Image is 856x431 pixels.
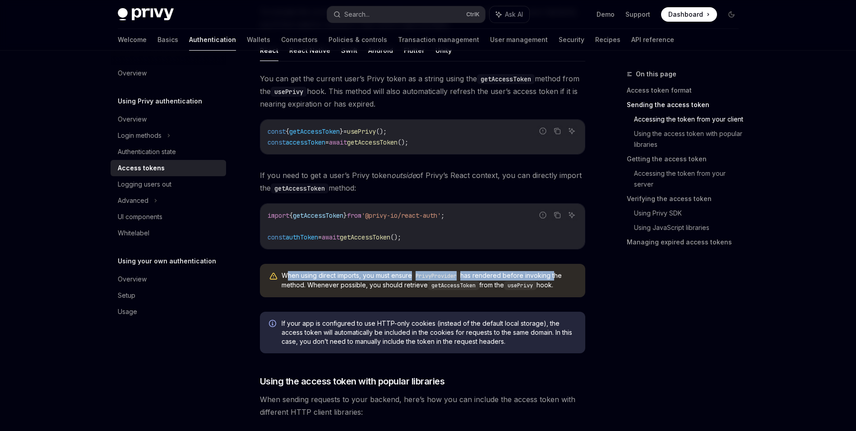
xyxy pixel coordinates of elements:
span: } [340,127,343,136]
svg: Warning [269,272,278,281]
a: Authentication state [111,144,226,160]
a: Security [559,29,584,51]
span: import [268,211,289,220]
span: { [286,127,289,136]
span: const [268,127,286,136]
code: getAccessToken [477,74,535,84]
span: authToken [286,233,318,241]
span: If you need to get a user’s Privy token of Privy’s React context, you can directly import the met... [260,169,585,194]
div: Overview [118,114,147,125]
a: Whitelabel [111,225,226,241]
span: You can get the current user’s Privy token as a string using the method from the hook. This metho... [260,72,585,110]
a: User management [490,29,548,51]
span: usePrivy [347,127,376,136]
a: Transaction management [398,29,479,51]
div: Logging users out [118,179,171,190]
span: If your app is configured to use HTTP-only cookies (instead of the default local storage), the ac... [282,319,576,346]
span: { [289,211,293,220]
a: Policies & controls [329,29,387,51]
a: Overview [111,111,226,127]
span: accessToken [286,138,325,146]
button: Ask AI [566,209,578,221]
span: Using the access token with popular libraries [260,375,445,388]
a: Usage [111,304,226,320]
span: = [325,138,329,146]
div: Advanced [118,195,148,206]
div: Search... [344,9,370,20]
div: Login methods [118,130,162,141]
a: Managing expired access tokens [627,235,746,249]
a: Logging users out [111,176,226,192]
a: Welcome [118,29,147,51]
a: API reference [631,29,674,51]
span: '@privy-io/react-auth' [361,211,441,220]
a: Wallets [247,29,270,51]
a: Basics [157,29,178,51]
button: Ask AI [490,6,529,23]
button: Report incorrect code [537,125,549,137]
span: const [268,233,286,241]
a: Setup [111,287,226,304]
span: getAccessToken [340,233,390,241]
span: await [329,138,347,146]
a: Verifying the access token [627,192,746,206]
a: Connectors [281,29,318,51]
div: Overview [118,68,147,79]
a: Accessing the token from your server [634,166,746,192]
span: = [343,127,347,136]
button: Search...CtrlK [327,6,485,23]
button: Ask AI [566,125,578,137]
button: Copy the contents from the code block [551,125,563,137]
a: Sending the access token [627,98,746,112]
a: Access tokens [111,160,226,176]
div: Overview [118,274,147,285]
span: On this page [636,69,676,80]
span: When using direct imports, you must ensure has rendered before invoking the method. Whenever poss... [282,271,576,290]
a: Overview [111,65,226,81]
svg: Info [269,320,278,329]
span: Ask AI [505,10,523,19]
div: Setup [118,290,135,301]
a: Demo [597,10,615,19]
div: Access tokens [118,163,165,173]
span: ; [441,211,444,220]
a: Authentication [189,29,236,51]
h5: Using your own authentication [118,256,216,267]
a: Getting the access token [627,152,746,166]
code: PrivyProvider [412,272,460,281]
span: (); [398,138,408,146]
div: Usage [118,306,137,317]
span: const [268,138,286,146]
code: getAccessToken [428,281,479,290]
span: getAccessToken [293,211,343,220]
code: usePrivy [504,281,537,290]
a: Using Privy SDK [634,206,746,220]
a: Dashboard [661,7,717,22]
span: getAccessToken [289,127,340,136]
a: Accessing the token from your client [634,112,746,126]
a: Using the access token with popular libraries [634,126,746,152]
span: (); [390,233,401,241]
a: Overview [111,271,226,287]
code: usePrivy [271,87,307,97]
div: Whitelabel [118,228,149,239]
button: Copy the contents from the code block [551,209,563,221]
em: outside [391,171,416,180]
span: await [322,233,340,241]
a: UI components [111,209,226,225]
span: Ctrl K [466,11,480,18]
a: Access token format [627,83,746,98]
a: Recipes [595,29,620,51]
span: getAccessToken [347,138,398,146]
span: } [343,211,347,220]
a: Support [625,10,650,19]
button: Toggle dark mode [724,7,739,22]
code: getAccessToken [271,183,329,193]
h5: Using Privy authentication [118,96,202,107]
span: (); [376,127,387,136]
div: Authentication state [118,146,176,157]
a: Using JavaScript libraries [634,220,746,235]
div: UI components [118,211,162,222]
span: from [347,211,361,220]
button: Report incorrect code [537,209,549,221]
